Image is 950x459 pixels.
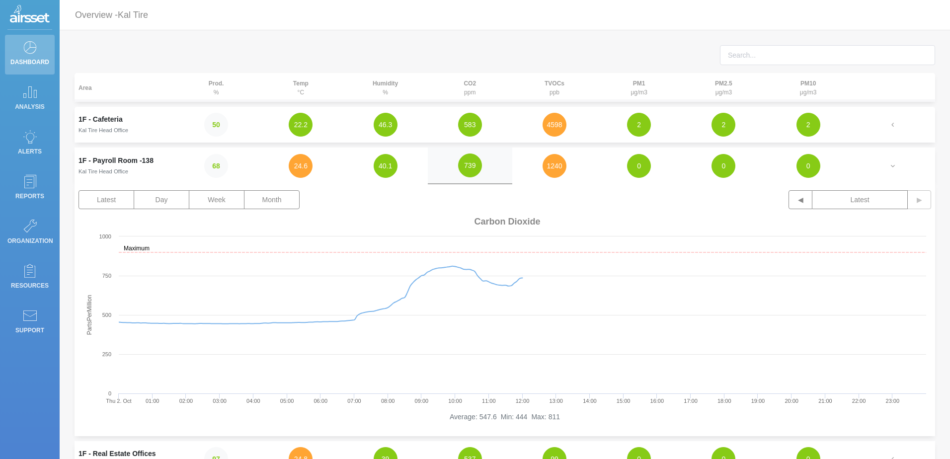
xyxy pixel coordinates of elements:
[717,398,731,404] text: 18:00
[450,412,497,422] li: Average: 547.6
[907,190,931,209] button: ▶
[597,73,681,102] th: μg/m3
[681,73,766,102] th: μg/m3
[7,233,52,248] p: Organization
[124,245,150,252] text: Maximum
[289,113,313,137] button: 22.2
[5,124,55,164] a: Alerts
[246,398,260,404] text: 04:00
[458,113,482,137] button: 583
[293,80,309,87] strong: Temp
[174,73,258,102] th: %
[212,121,220,129] strong: 50
[751,398,765,404] text: 19:00
[464,80,476,87] strong: CO2
[501,412,528,422] li: Min: 444
[415,398,429,404] text: 09:00
[289,154,313,178] button: 24.6
[720,45,935,65] input: Search...
[583,398,597,404] text: 14:00
[5,303,55,343] a: Support
[347,398,361,404] text: 07:00
[343,73,427,102] th: %
[134,190,189,209] button: Day
[800,80,816,87] strong: PM10
[5,214,55,253] a: Organization
[475,217,541,227] span: Carbon Dioxide
[5,258,55,298] a: Resources
[75,148,174,184] td: 1F - Payroll Room -138Kal Tire Head Office
[531,412,560,422] li: Max: 811
[7,189,52,204] p: Reports
[118,10,148,20] span: Kal Tire
[818,398,832,404] text: 21:00
[102,273,111,279] text: 750
[650,398,664,404] text: 16:00
[428,73,512,102] th: ppm
[7,99,52,114] p: Analysis
[5,79,55,119] a: Analysis
[374,154,397,178] button: 40.1
[146,398,159,404] text: 01:00
[516,398,530,404] text: 12:00
[102,312,111,318] text: 500
[79,84,92,91] strong: Area
[785,398,798,404] text: 20:00
[213,398,227,404] text: 03:00
[244,190,300,209] button: Month
[280,398,294,404] text: 05:00
[108,390,111,396] text: 0
[886,398,900,404] text: 23:00
[545,80,564,87] strong: TVOCs
[684,398,698,404] text: 17:00
[7,278,52,293] p: Resources
[627,154,651,178] button: 0
[812,190,908,209] button: Latest
[79,190,134,209] button: Latest
[373,80,398,87] strong: Humidity
[796,154,820,178] button: 0
[258,73,343,102] th: °C
[99,233,111,239] text: 1000
[789,190,812,209] button: ◀
[75,107,174,143] td: 1F - CafeteriaKal Tire Head Office
[512,73,597,102] th: ppb
[7,55,52,70] p: Dashboard
[79,168,128,174] small: Kal Tire Head Office
[209,80,224,87] strong: Prod.
[627,113,651,137] button: 2
[75,6,148,24] p: Overview -
[212,162,220,170] strong: 68
[448,398,462,404] text: 10:00
[179,398,193,404] text: 02:00
[102,351,111,357] text: 250
[766,73,851,102] th: μg/m3
[204,154,228,178] button: 68
[617,398,631,404] text: 15:00
[204,113,228,137] button: 50
[374,113,397,137] button: 46.3
[543,154,566,178] button: 1240
[106,398,131,404] text: Thu 2. Oct
[543,113,566,137] button: 4598
[189,190,244,209] button: Week
[549,398,563,404] text: 13:00
[712,113,735,137] button: 2
[482,398,496,404] text: 11:00
[715,80,732,87] strong: PM2.5
[10,5,50,25] img: Logo
[5,169,55,209] a: Reports
[712,154,735,178] button: 0
[79,127,128,133] small: Kal Tire Head Office
[7,144,52,159] p: Alerts
[633,80,645,87] strong: PM1
[86,295,93,335] text: PartsPerMillion
[314,398,327,404] text: 06:00
[381,398,395,404] text: 08:00
[7,323,52,338] p: Support
[458,153,482,177] button: 739
[796,113,820,137] button: 2
[852,398,866,404] text: 22:00
[5,35,55,75] a: Dashboard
